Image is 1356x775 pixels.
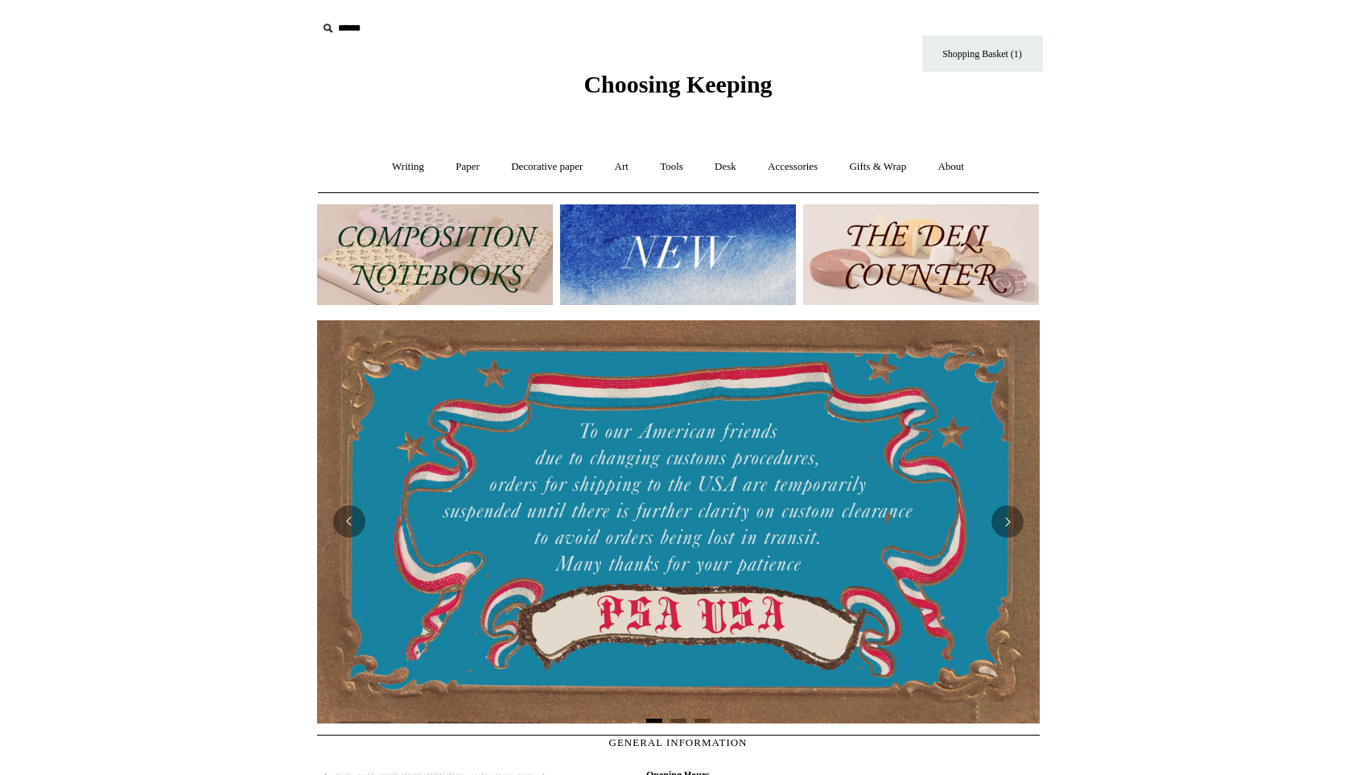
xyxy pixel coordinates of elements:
a: Accessories [753,146,832,188]
a: Decorative paper [497,146,597,188]
img: New.jpg__PID:f73bdf93-380a-4a35-bcfe-7823039498e1 [560,204,796,305]
a: Desk [700,146,751,188]
a: Art [600,146,643,188]
img: 202302 Composition ledgers.jpg__PID:69722ee6-fa44-49dd-a067-31375e5d54ec [317,204,553,305]
button: Page 1 [646,719,662,723]
span: Choosing Keeping [583,71,772,97]
a: About [923,146,979,188]
a: Choosing Keeping [583,84,772,95]
a: Gifts & Wrap [835,146,921,188]
button: Page 3 [694,719,711,723]
span: GENERAL INFORMATION [609,736,748,748]
button: Next [991,505,1024,538]
button: Previous [333,505,365,538]
a: Writing [377,146,439,188]
button: Page 2 [670,719,686,723]
a: Tools [645,146,698,188]
a: Shopping Basket (1) [922,35,1043,72]
a: Paper [441,146,494,188]
img: The Deli Counter [803,204,1039,305]
img: USA PSA .jpg__PID:33428022-6587-48b7-8b57-d7eefc91f15a [317,320,1040,723]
